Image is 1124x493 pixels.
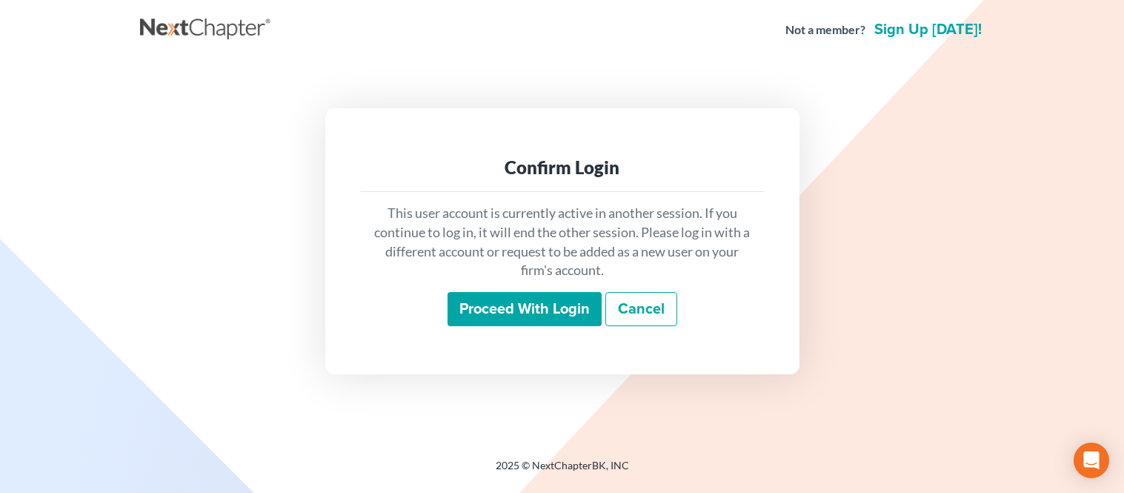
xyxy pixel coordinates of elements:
div: 2025 © NextChapterBK, INC [140,458,985,485]
div: Confirm Login [373,156,752,179]
a: Cancel [605,292,677,326]
a: Sign up [DATE]! [871,22,985,37]
strong: Not a member? [785,21,865,39]
input: Proceed with login [448,292,602,326]
div: Open Intercom Messenger [1074,443,1109,478]
p: This user account is currently active in another session. If you continue to log in, it will end ... [373,204,752,280]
